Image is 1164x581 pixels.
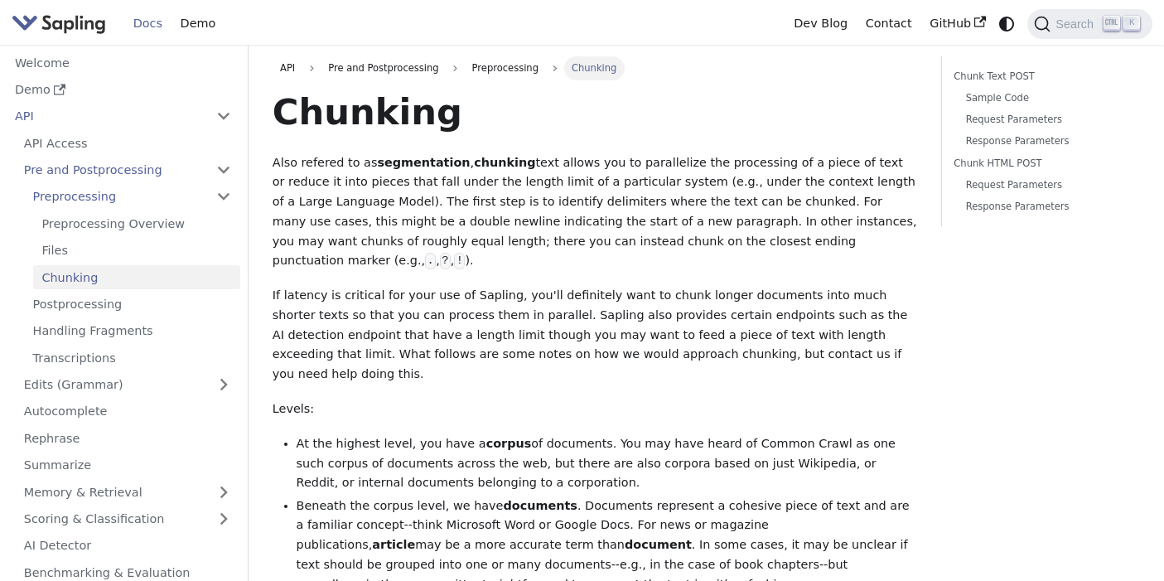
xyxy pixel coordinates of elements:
[124,11,171,36] a: Docs
[6,51,240,75] a: Welcome
[15,453,240,477] a: Summarize
[280,62,295,74] span: API
[273,56,917,80] nav: Breadcrumbs
[1027,9,1152,39] button: Search (Ctrl+K)
[24,319,240,343] a: Handling Fragments
[273,286,917,385] p: If latency is critical for your use of Sapling, you'll definitely want to chunk longer documents ...
[966,133,1128,149] a: Response Parameters
[207,104,240,128] button: Collapse sidebar category 'API'
[321,56,447,80] span: Pre and Postprocessing
[6,104,207,128] a: API
[15,373,240,397] a: Edits (Grammar)
[440,253,451,269] code: ?
[454,253,465,269] code: !
[564,56,625,80] span: Chunking
[15,158,240,182] a: Pre and Postprocessing
[966,90,1128,106] a: Sample Code
[486,437,532,450] strong: corpus
[15,534,240,558] a: AI Detector
[297,434,918,493] li: At the highest level, you have a of documents. You may have heard of Common Crawl as one such cor...
[372,538,415,551] strong: article
[15,480,240,504] a: Memory & Retrieval
[273,399,917,419] p: Levels:
[273,90,917,134] h1: Chunking
[273,153,917,272] p: Also refered to as , text allows you to parallelize the processing of a piece of text or reduce i...
[425,253,436,269] code: .
[33,211,240,235] a: Preprocessing Overview
[464,56,546,80] span: Preprocessing
[12,12,106,36] img: Sapling.ai
[857,11,921,36] a: Contact
[474,156,535,169] strong: chunking
[1123,16,1140,31] kbd: K
[377,156,470,169] strong: segmentation
[15,399,240,424] a: Autocomplete
[954,69,1134,85] a: Chunk Text POST
[273,56,303,80] a: API
[24,346,240,370] a: Transcriptions
[33,239,240,263] a: Files
[625,538,692,551] strong: document
[15,507,240,531] a: Scoring & Classification
[6,78,240,102] a: Demo
[966,177,1128,193] a: Request Parameters
[785,11,856,36] a: Dev Blog
[920,11,994,36] a: GitHub
[24,185,240,209] a: Preprocessing
[15,426,240,450] a: Rephrase
[966,199,1128,215] a: Response Parameters
[966,112,1128,128] a: Request Parameters
[995,12,1019,36] button: Switch between dark and light mode (currently system mode)
[503,499,577,512] strong: documents
[12,12,112,36] a: Sapling.ai
[24,293,240,317] a: Postprocessing
[33,265,240,289] a: Chunking
[954,156,1134,172] a: Chunk HTML POST
[15,131,240,155] a: API Access
[171,11,225,36] a: Demo
[1050,17,1104,31] span: Search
